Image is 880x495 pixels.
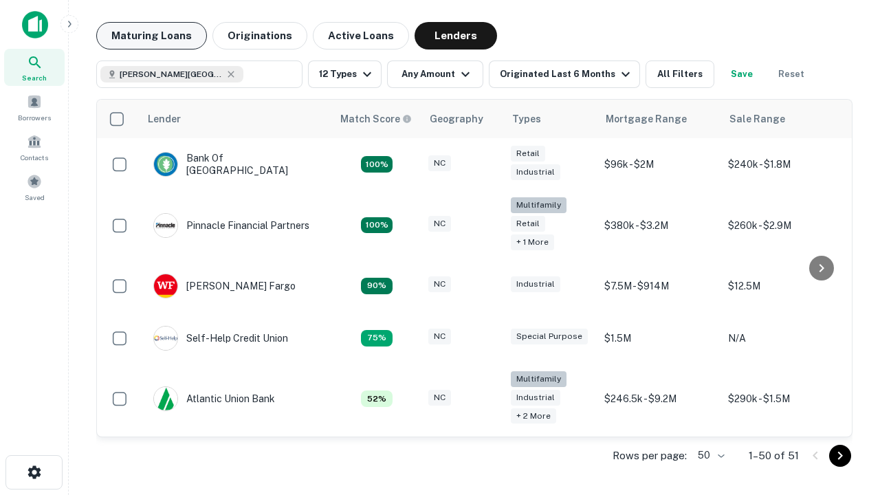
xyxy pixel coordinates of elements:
[613,448,687,464] p: Rows per page:
[154,214,177,237] img: picture
[387,60,483,88] button: Any Amount
[597,364,721,434] td: $246.5k - $9.2M
[154,274,177,298] img: picture
[811,341,880,407] iframe: Chat Widget
[148,111,181,127] div: Lender
[512,111,541,127] div: Types
[4,89,65,126] a: Borrowers
[361,390,393,407] div: Matching Properties: 7, hasApolloMatch: undefined
[361,278,393,294] div: Matching Properties: 12, hasApolloMatch: undefined
[25,192,45,203] span: Saved
[428,276,451,292] div: NC
[646,60,714,88] button: All Filters
[692,445,727,465] div: 50
[18,112,51,123] span: Borrowers
[721,190,845,260] td: $260k - $2.9M
[340,111,412,126] div: Capitalize uses an advanced AI algorithm to match your search with the best lender. The match sco...
[212,22,307,49] button: Originations
[96,22,207,49] button: Maturing Loans
[153,386,275,411] div: Atlantic Union Bank
[21,152,48,163] span: Contacts
[721,138,845,190] td: $240k - $1.8M
[721,260,845,312] td: $12.5M
[729,111,785,127] div: Sale Range
[361,217,393,234] div: Matching Properties: 24, hasApolloMatch: undefined
[511,216,545,232] div: Retail
[500,66,634,82] div: Originated Last 6 Months
[153,274,296,298] div: [PERSON_NAME] Fargo
[308,60,382,88] button: 12 Types
[154,153,177,176] img: picture
[597,312,721,364] td: $1.5M
[421,100,504,138] th: Geography
[153,152,318,177] div: Bank Of [GEOGRAPHIC_DATA]
[153,213,309,238] div: Pinnacle Financial Partners
[430,111,483,127] div: Geography
[504,100,597,138] th: Types
[428,390,451,406] div: NC
[428,329,451,344] div: NC
[313,22,409,49] button: Active Loans
[829,445,851,467] button: Go to next page
[428,155,451,171] div: NC
[4,168,65,206] a: Saved
[749,448,799,464] p: 1–50 of 51
[154,387,177,410] img: picture
[22,72,47,83] span: Search
[597,190,721,260] td: $380k - $3.2M
[4,129,65,166] a: Contacts
[140,100,332,138] th: Lender
[511,390,560,406] div: Industrial
[153,326,288,351] div: Self-help Credit Union
[597,100,721,138] th: Mortgage Range
[721,364,845,434] td: $290k - $1.5M
[721,312,845,364] td: N/A
[606,111,687,127] div: Mortgage Range
[720,60,764,88] button: Save your search to get updates of matches that match your search criteria.
[511,164,560,180] div: Industrial
[511,371,566,387] div: Multifamily
[4,49,65,86] a: Search
[489,60,640,88] button: Originated Last 6 Months
[597,138,721,190] td: $96k - $2M
[511,329,588,344] div: Special Purpose
[415,22,497,49] button: Lenders
[120,68,223,80] span: [PERSON_NAME][GEOGRAPHIC_DATA], [GEOGRAPHIC_DATA]
[511,234,554,250] div: + 1 more
[361,156,393,173] div: Matching Properties: 14, hasApolloMatch: undefined
[361,330,393,346] div: Matching Properties: 10, hasApolloMatch: undefined
[511,408,556,424] div: + 2 more
[332,100,421,138] th: Capitalize uses an advanced AI algorithm to match your search with the best lender. The match sco...
[22,11,48,38] img: capitalize-icon.png
[154,327,177,350] img: picture
[511,276,560,292] div: Industrial
[340,111,409,126] h6: Match Score
[428,216,451,232] div: NC
[511,146,545,162] div: Retail
[511,197,566,213] div: Multifamily
[721,100,845,138] th: Sale Range
[597,260,721,312] td: $7.5M - $914M
[769,60,813,88] button: Reset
